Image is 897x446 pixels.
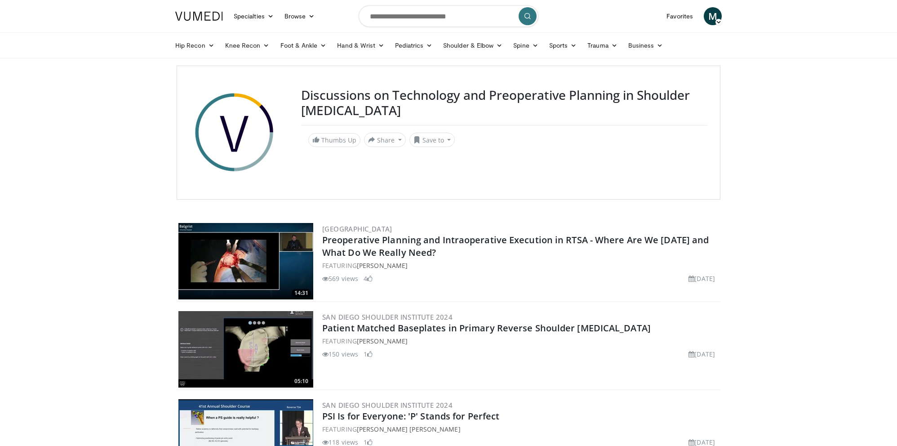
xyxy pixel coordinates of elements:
a: Sports [544,36,582,54]
a: [PERSON_NAME] [357,261,408,270]
div: FEATURING [322,424,719,434]
a: Hand & Wrist [332,36,390,54]
img: 86025205-3817-4fe5-945c-60549ee01231.300x170_q85_crop-smart_upscale.jpg [178,223,313,299]
h3: Discussions on Technology and Preoperative Planning in Shoulder [MEDICAL_DATA] [301,88,707,118]
li: 4 [364,274,373,283]
a: Shoulder & Elbow [438,36,508,54]
input: Search topics, interventions [359,5,538,27]
a: San Diego Shoulder Institute 2024 [322,401,453,410]
a: 05:10 [178,311,313,388]
a: Knee Recon [220,36,275,54]
li: [DATE] [688,349,715,359]
a: Pediatrics [390,36,438,54]
a: Browse [279,7,320,25]
span: 05:10 [292,377,311,385]
a: San Diego Shoulder Institute 2024 [322,312,453,321]
li: 1 [364,349,373,359]
a: M [704,7,722,25]
img: 95375cc0-2c9b-4b6e-8e7d-d10dcbb05c8a.300x170_q85_crop-smart_upscale.jpg [178,311,313,388]
a: 14:31 [178,223,313,299]
a: Hip Recon [170,36,220,54]
a: Business [623,36,669,54]
a: Thumbs Up [308,133,360,147]
img: VuMedi Logo [175,12,223,21]
div: FEATURING [322,336,719,346]
a: PSI Is for Everyone: 'P' Stands for Perfect [322,410,499,422]
li: 569 views [322,274,358,283]
a: Trauma [582,36,623,54]
a: [PERSON_NAME] [PERSON_NAME] [357,425,461,433]
button: Share [364,133,406,147]
div: FEATURING [322,261,719,270]
a: Favorites [661,7,698,25]
button: Save to [409,133,455,147]
a: Patient Matched Baseplates in Primary Reverse Shoulder [MEDICAL_DATA] [322,322,651,334]
a: [GEOGRAPHIC_DATA] [322,224,392,233]
a: Preoperative Planning and Intraoperative Execution in RTSA - Where Are We [DATE] and What Do We R... [322,234,709,259]
li: [DATE] [688,274,715,283]
span: 14:31 [292,289,311,297]
a: Specialties [228,7,279,25]
a: Foot & Ankle [275,36,332,54]
a: [PERSON_NAME] [357,337,408,345]
li: 150 views [322,349,358,359]
a: Spine [508,36,543,54]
